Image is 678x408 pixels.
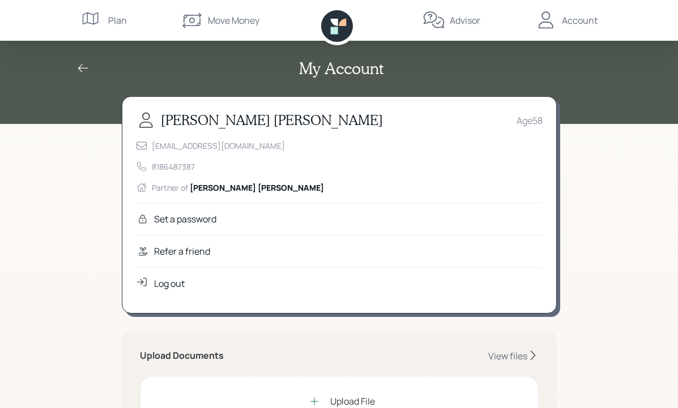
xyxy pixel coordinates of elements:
[154,212,216,226] div: Set a password
[517,114,543,127] div: Age 58
[152,182,324,194] div: Partner of
[330,394,375,408] div: Upload File
[299,59,383,78] h2: My Account
[208,14,259,27] div: Move Money
[562,14,598,27] div: Account
[140,350,224,361] h5: Upload Documents
[154,244,210,258] div: Refer a friend
[154,277,185,290] div: Log out
[108,14,127,27] div: Plan
[161,112,383,128] h3: [PERSON_NAME] [PERSON_NAME]
[152,161,195,173] div: 8186487387
[152,140,285,152] div: [EMAIL_ADDRESS][DOMAIN_NAME]
[190,182,324,193] span: [PERSON_NAME] [PERSON_NAME]
[450,14,480,27] div: Advisor
[488,350,527,362] div: View files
